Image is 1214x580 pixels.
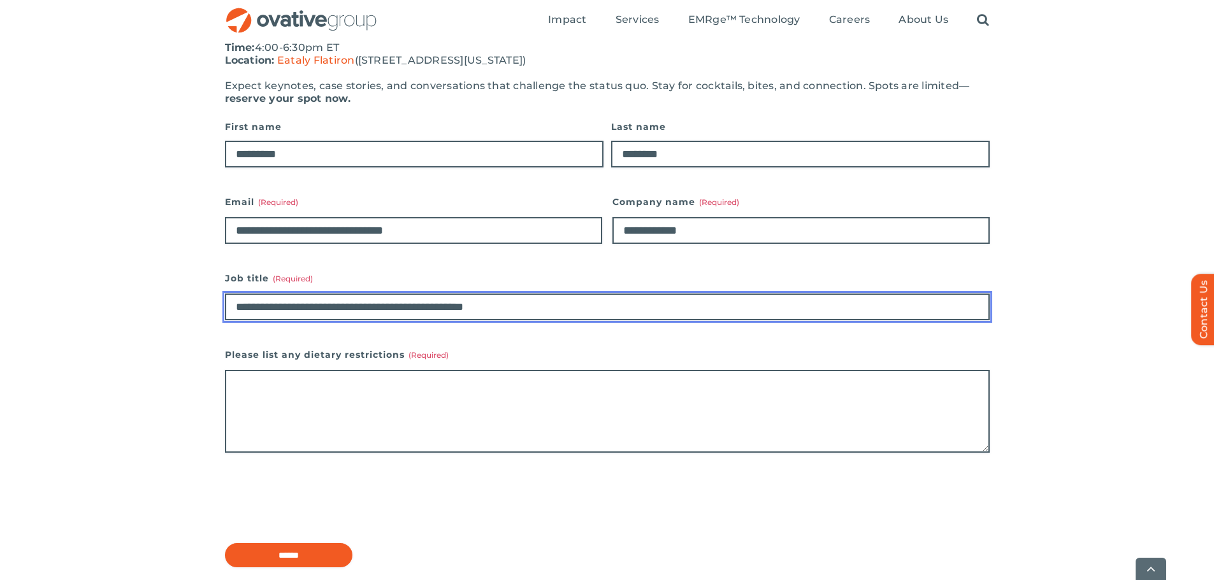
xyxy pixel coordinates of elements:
label: Company name [612,193,990,211]
a: About Us [899,13,948,27]
p: Expect keynotes, case stories, and conversations that challenge the status quo. Stay for cocktail... [225,80,990,105]
span: About Us [899,13,948,26]
strong: reserve your spot now. [225,92,350,104]
span: (Required) [273,274,313,283]
span: (Required) [408,350,449,360]
a: OG_Full_horizontal_RGB [225,6,378,18]
label: Please list any dietary restrictions [225,346,990,364]
strong: Location: [225,54,275,66]
a: Services [616,13,660,27]
span: (Required) [699,197,739,207]
a: Search [977,13,989,27]
a: Eataly Flatiron [277,54,355,66]
span: Impact [548,13,586,26]
label: First name [225,118,603,136]
span: Careers [829,13,871,26]
a: Impact [548,13,586,27]
strong: Time: [225,41,255,53]
iframe: reCAPTCHA [225,478,419,528]
span: (Required) [258,197,298,207]
span: Services [616,13,660,26]
label: Last name [611,118,990,136]
label: Job title [225,269,990,287]
a: Careers [829,13,871,27]
label: Email [225,193,602,211]
p: [DATE] 4:00-6:30pm ET ([STREET_ADDRESS][US_STATE]) [225,29,990,67]
span: EMRge™ Technology [688,13,800,26]
a: EMRge™ Technology [688,13,800,27]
